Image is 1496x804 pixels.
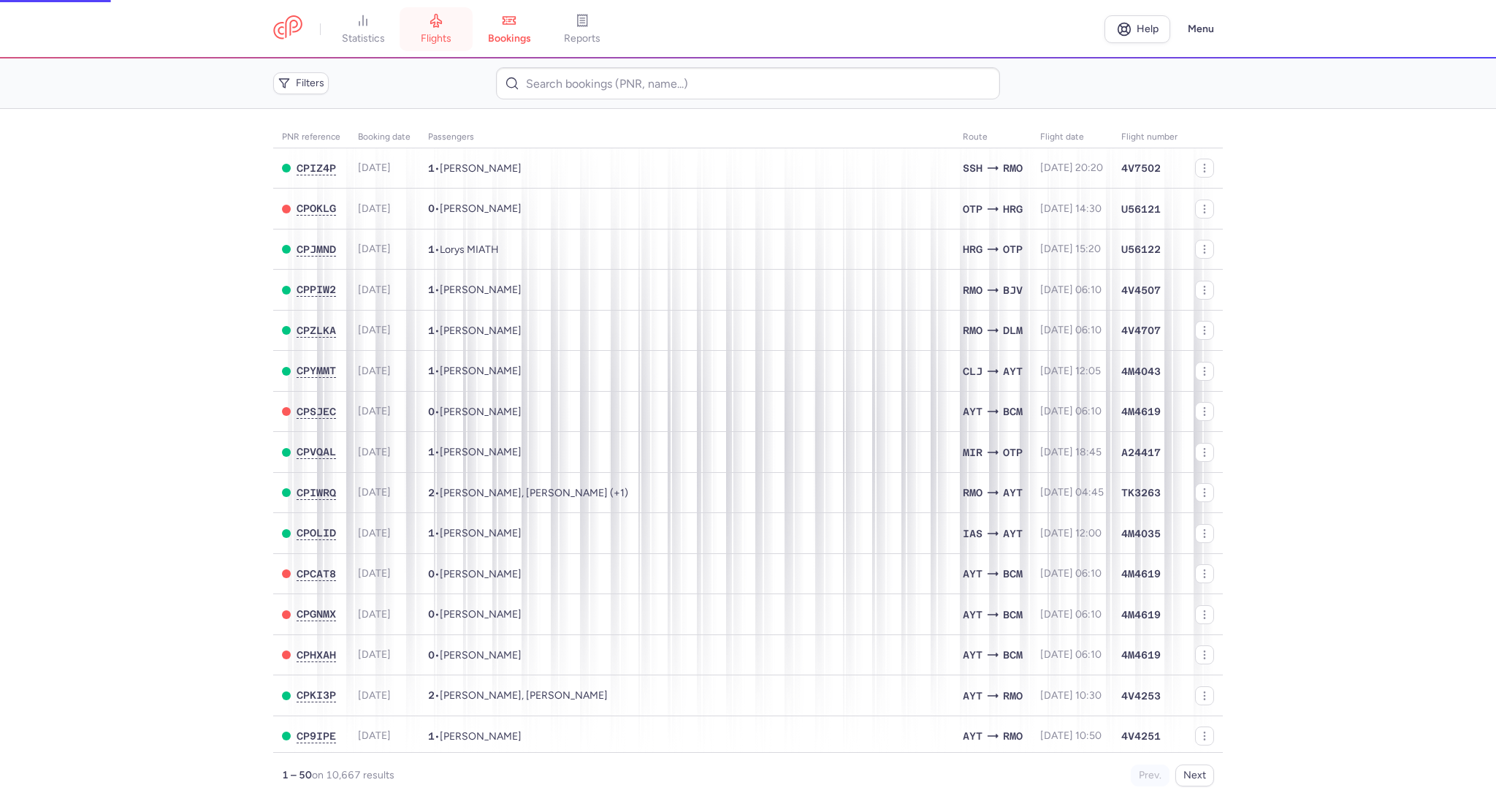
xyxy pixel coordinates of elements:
[1104,15,1170,43] a: Help
[440,689,608,702] span: Felicia COVRICOVA, Constantin COVRICOV
[963,526,982,542] span: IAS
[297,202,336,215] button: CPOKLG
[1040,324,1102,336] span: [DATE] 06:10
[1003,201,1023,217] span: HRG
[963,403,982,420] span: AYT
[358,243,391,255] span: [DATE]
[1003,322,1023,338] span: DLM
[473,13,546,45] a: bookings
[428,649,522,661] span: •
[440,730,522,743] span: Yurii PIKOVER
[400,13,473,45] a: flights
[1040,729,1102,742] span: [DATE] 10:50
[440,487,628,499] span: Svetlana SHKURIAK, Miron KOLOSKOV, Natalia KOLOSKOVA
[1003,607,1023,623] span: BCM
[440,325,522,337] span: Aleksei TROKHIN
[428,527,435,539] span: 1
[428,730,522,743] span: •
[428,284,435,295] span: 1
[1003,485,1023,501] span: AYT
[1040,608,1102,621] span: [DATE] 06:10
[297,568,336,580] button: CPCAT8
[440,202,522,215] span: Armasel FLORENTINA ANDREEA
[1121,566,1161,581] span: 4M4619
[1003,647,1023,663] span: BCM
[963,566,982,582] span: AYT
[963,363,982,379] span: CLJ
[428,365,435,376] span: 1
[297,284,336,296] button: CPPIW2
[428,730,435,742] span: 1
[327,13,400,45] a: statistics
[1121,526,1161,541] span: 4M4035
[273,126,349,148] th: PNR reference
[428,689,608,702] span: •
[349,126,419,148] th: Booking date
[358,527,391,539] span: [DATE]
[358,202,391,215] span: [DATE]
[297,568,336,580] span: CPCAT8
[312,769,394,781] span: on 10,667 results
[358,365,391,377] span: [DATE]
[428,325,522,337] span: •
[1003,688,1023,704] span: RMO
[564,32,600,45] span: reports
[428,446,522,458] span: •
[297,649,336,661] button: CPHXAH
[1040,365,1101,377] span: [DATE] 12:05
[358,405,391,417] span: [DATE]
[440,527,522,539] span: Mihai VINACHE
[963,322,982,338] span: RMO
[297,730,336,743] button: CP9IPE
[297,689,336,702] button: CPKI3P
[963,485,982,501] span: RMO
[440,365,522,377] span: Mirela AILENEI
[297,406,336,417] span: CPSJEC
[1040,648,1102,661] span: [DATE] 06:10
[428,406,435,417] span: 0
[1003,728,1023,744] span: RMO
[1121,283,1161,297] span: 4V4507
[1040,486,1104,498] span: [DATE] 04:45
[428,608,435,620] span: 0
[546,13,619,45] a: reports
[1113,126,1186,148] th: Flight number
[428,527,522,539] span: •
[1003,160,1023,176] span: RMO
[440,406,522,418] span: Andreea Cristina COSTANTINO
[1121,648,1161,662] span: 4M4619
[963,160,982,176] span: SSH
[428,325,435,336] span: 1
[297,243,336,256] button: CPJMND
[1040,405,1102,417] span: [DATE] 06:10
[1121,364,1161,379] span: 4M4043
[963,728,982,744] span: AYT
[297,365,336,377] button: CPYMMT
[440,243,499,256] span: Lorys MIATH
[1040,202,1102,215] span: [DATE] 14:30
[428,568,522,580] span: •
[297,608,336,621] button: CPGNMX
[297,325,336,336] span: CPZLKA
[1031,126,1113,148] th: flight date
[358,486,391,498] span: [DATE]
[1003,363,1023,379] span: AYT
[1040,567,1102,580] span: [DATE] 06:10
[1003,403,1023,420] span: BCM
[428,243,435,255] span: 1
[428,487,435,498] span: 2
[428,689,435,701] span: 2
[963,607,982,623] span: AYT
[963,688,982,704] span: AYT
[954,126,1031,148] th: Route
[358,446,391,458] span: [DATE]
[1003,444,1023,460] span: OTP
[1175,765,1214,786] button: Next
[488,32,531,45] span: bookings
[428,365,522,377] span: •
[1121,323,1161,338] span: 4V4707
[963,241,982,257] span: HRG
[428,649,435,661] span: 0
